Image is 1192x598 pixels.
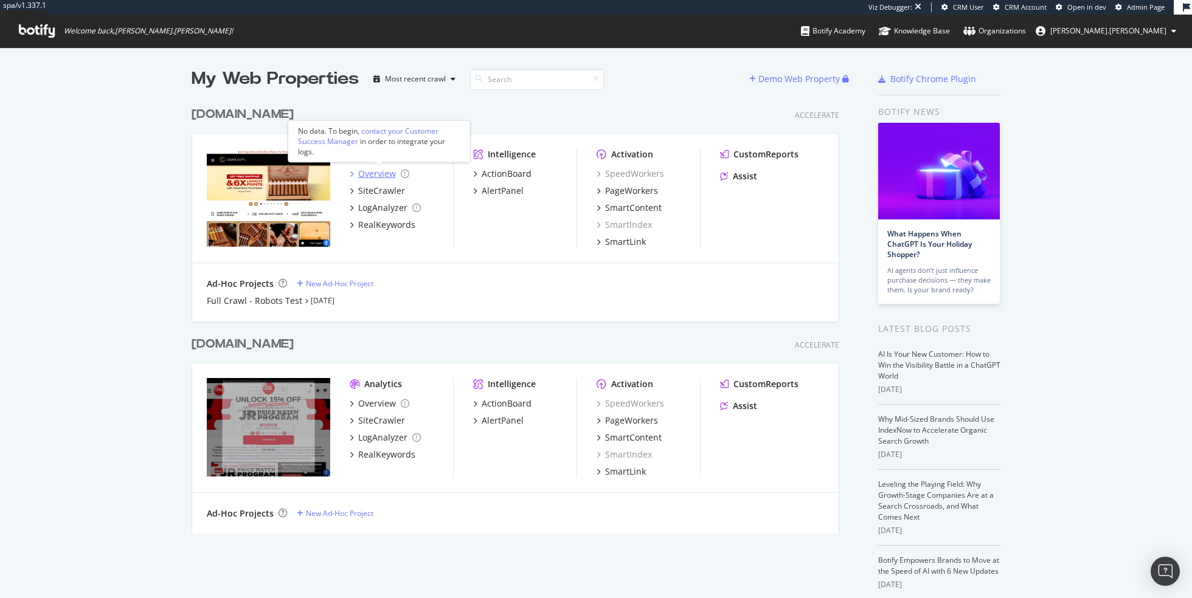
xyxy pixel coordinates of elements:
div: [DATE] [878,384,1000,395]
a: What Happens When ChatGPT Is Your Holiday Shopper? [887,229,972,259]
div: Activation [611,378,653,390]
div: Most recent crawl [385,75,446,83]
span: Open in dev [1067,2,1106,12]
a: AI Is Your New Customer: How to Win the Visibility Battle in a ChatGPT World [878,349,1000,381]
div: [DATE] [878,449,1000,460]
div: [DATE] [878,579,1000,590]
div: SmartContent [605,202,662,214]
div: Latest Blog Posts [878,322,1000,335]
div: Botify Academy [801,25,865,37]
a: RealKeywords [350,219,415,231]
div: New Ad-Hoc Project [306,278,373,289]
span: CRM Account [1005,2,1047,12]
div: RealKeywords [358,219,415,231]
div: Accelerate [795,340,839,350]
div: SmartLink [605,466,646,478]
div: SmartIndex [597,219,652,231]
a: CRM Account [993,2,1047,12]
div: Open Intercom Messenger [1151,557,1180,586]
div: [DATE] [878,525,1000,536]
span: Welcome back, [PERSON_NAME].[PERSON_NAME] ! [64,26,233,36]
a: SiteCrawler [350,185,405,197]
a: ActionBoard [473,397,532,410]
div: [DOMAIN_NAME] [192,106,294,123]
a: SmartLink [597,236,646,248]
div: Botify news [878,105,1000,119]
div: SiteCrawler [358,185,405,197]
div: Overview [358,168,396,180]
a: SmartContent [597,202,662,214]
a: SmartLink [597,466,646,478]
div: ActionBoard [482,168,532,180]
a: PageWorkers [597,185,658,197]
a: Knowledge Base [879,15,950,47]
div: Organizations [963,25,1026,37]
a: CustomReports [720,148,799,160]
a: AlertPanel [473,185,524,197]
div: Demo Web Property [758,73,840,85]
a: Demo Web Property [749,74,842,84]
a: Assist [720,400,757,412]
a: New Ad-Hoc Project [297,508,373,518]
a: RealKeywords [350,448,415,461]
a: SpeedWorkers [597,397,664,410]
a: SmartContent [597,431,662,444]
a: [DATE] [311,295,334,306]
div: Overview [358,397,396,410]
a: Overview [350,397,409,410]
a: Leveling the Playing Field: Why Growth-Stage Companies Are at a Search Crossroads, and What Comes... [878,479,994,522]
div: Assist [733,170,757,182]
div: Ad-Hoc Projects [207,507,274,520]
div: New Ad-Hoc Project [306,508,373,518]
a: [DOMAIN_NAME] [192,335,299,353]
div: PageWorkers [605,414,658,427]
div: Analytics [364,378,402,390]
div: RealKeywords [358,448,415,461]
div: LogAnalyzer [358,202,407,214]
a: Botify Empowers Brands to Move at the Speed of AI with 6 New Updates [878,555,999,576]
a: CustomReports [720,378,799,390]
div: CustomReports [733,378,799,390]
a: PageWorkers [597,414,658,427]
a: Why Mid-Sized Brands Should Use IndexNow to Accelerate Organic Search Growth [878,414,994,446]
div: SpeedWorkers [597,168,664,180]
a: AlertPanel [473,414,524,427]
a: Organizations [963,15,1026,47]
span: ryan.flanagan [1050,26,1166,36]
a: SiteCrawler [350,414,405,427]
a: ActionBoard [473,168,532,180]
button: [PERSON_NAME].[PERSON_NAME] [1026,21,1186,41]
div: No data. To begin, in order to integrate your logs. [298,126,460,157]
div: SiteCrawler [358,414,405,427]
span: CRM User [953,2,984,12]
div: [DOMAIN_NAME] [192,335,294,353]
input: Search [470,69,604,90]
button: Most recent crawl [369,69,460,89]
a: LogAnalyzer [350,431,421,444]
a: New Ad-Hoc Project [297,278,373,289]
a: CRM User [941,2,984,12]
div: Viz Debugger: [868,2,912,12]
div: SmartLink [605,236,646,248]
img: https://www.cigars.com/ [207,378,330,476]
a: Botify Academy [801,15,865,47]
a: Full Crawl - Robots Test [207,295,302,307]
img: What Happens When ChatGPT Is Your Holiday Shopper? [878,123,1000,219]
div: Ad-Hoc Projects [207,278,274,290]
div: My Web Properties [192,67,359,91]
a: [DOMAIN_NAME] [192,106,299,123]
button: Demo Web Property [749,69,842,89]
div: LogAnalyzer [358,431,407,444]
div: Accelerate [795,110,839,120]
a: Assist [720,170,757,182]
div: ActionBoard [482,397,532,410]
a: LogAnalyzer [350,202,421,214]
a: SmartIndex [597,448,652,461]
a: Open in dev [1056,2,1106,12]
div: SmartContent [605,431,662,444]
div: CustomReports [733,148,799,160]
div: AI agents don’t just influence purchase decisions — they make them. Is your brand ready? [887,266,991,295]
div: grid [192,91,849,534]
